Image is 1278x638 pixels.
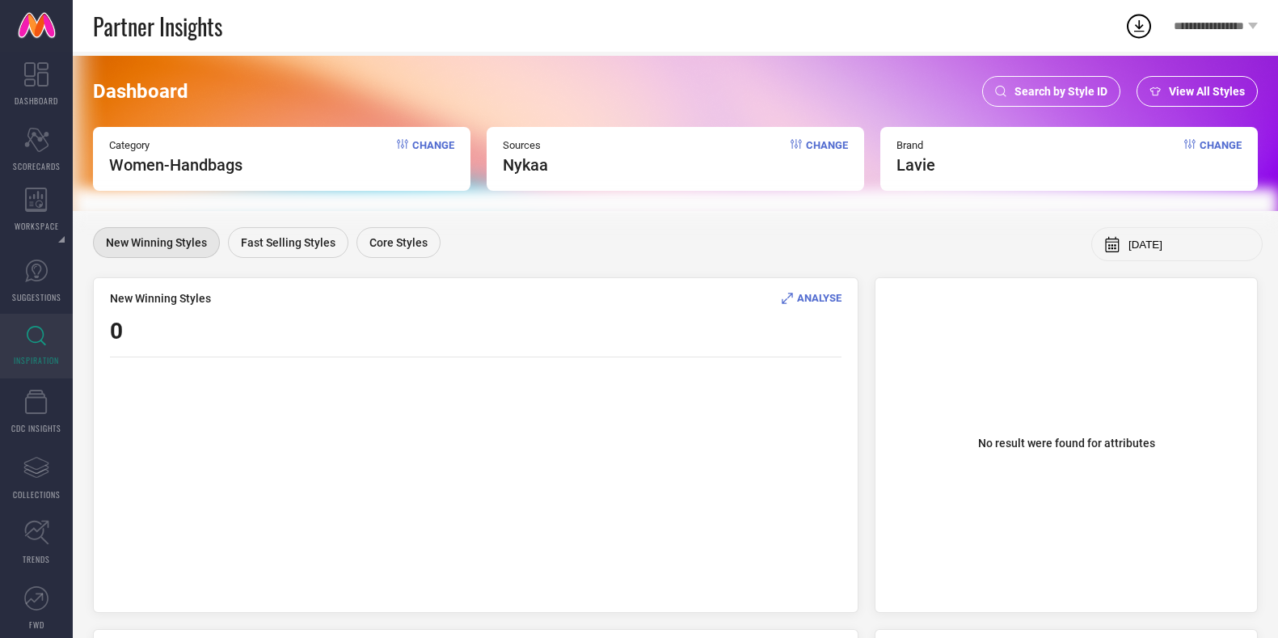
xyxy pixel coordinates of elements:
span: lavie [896,155,935,175]
span: Brand [896,139,935,151]
span: COLLECTIONS [13,488,61,501]
span: Fast Selling Styles [241,236,335,249]
div: Open download list [1124,11,1154,40]
span: New Winning Styles [106,236,207,249]
span: ANALYSE [797,292,841,304]
span: 0 [110,318,123,344]
span: SCORECARDS [13,160,61,172]
span: Search by Style ID [1014,85,1107,98]
span: INSPIRATION [14,354,59,366]
span: Change [806,139,848,175]
span: Partner Insights [93,10,222,43]
span: TRENDS [23,553,50,565]
span: No result were found for attributes [978,437,1155,450]
span: Women-Handbags [109,155,243,175]
input: Select month [1128,239,1250,251]
span: FWD [29,619,44,631]
span: Category [109,139,243,151]
div: Analyse [782,290,841,306]
span: New Winning Styles [110,292,211,305]
span: Dashboard [93,80,188,103]
span: nykaa [503,155,548,175]
span: Sources [503,139,548,151]
span: View All Styles [1169,85,1245,98]
span: Core Styles [369,236,428,249]
span: Change [412,139,454,175]
span: CDC INSIGHTS [11,422,61,434]
span: SUGGESTIONS [12,291,61,303]
span: DASHBOARD [15,95,58,107]
span: WORKSPACE [15,220,59,232]
span: Change [1200,139,1242,175]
